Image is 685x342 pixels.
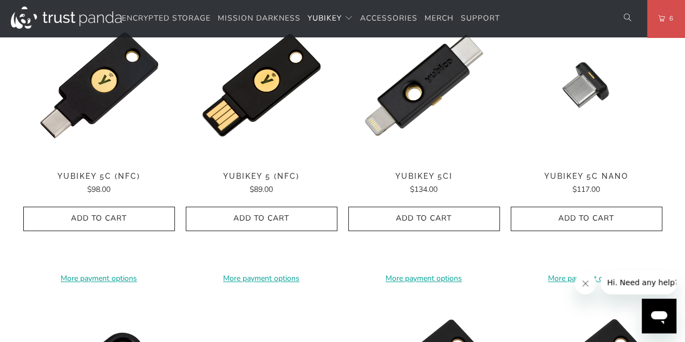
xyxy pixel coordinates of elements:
[308,6,353,31] summary: YubiKey
[186,273,337,285] a: More payment options
[360,6,417,31] a: Accessories
[511,172,662,196] a: YubiKey 5C Nano $117.00
[250,184,273,195] span: $89.00
[601,270,676,294] iframe: Message from company
[122,6,500,31] nav: Translation missing: en.navigation.header.main_nav
[511,9,662,161] img: YubiKey 5C Nano - Trust Panda
[348,172,500,196] a: YubiKey 5Ci $134.00
[511,273,662,285] a: More payment options
[348,207,500,231] button: Add to Cart
[6,8,78,16] span: Hi. Need any help?
[348,9,500,161] img: YubiKey 5Ci - Trust Panda
[186,172,337,196] a: YubiKey 5 (NFC) $89.00
[511,207,662,231] button: Add to Cart
[425,6,454,31] a: Merch
[122,13,211,23] span: Encrypted Storage
[425,13,454,23] span: Merch
[410,184,438,195] span: $134.00
[665,12,674,24] span: 6
[186,9,337,161] img: YubiKey 5 (NFC) - Trust Panda
[348,9,500,161] a: YubiKey 5Ci - Trust Panda YubiKey 5Ci - Trust Panda
[23,172,175,196] a: YubiKey 5C (NFC) $98.00
[575,273,596,294] iframe: Close message
[308,13,342,23] span: YubiKey
[87,184,110,195] span: $98.00
[218,13,301,23] span: Mission Darkness
[642,299,676,333] iframe: Button to launch messaging window
[11,7,122,29] img: Trust Panda Australia
[218,6,301,31] a: Mission Darkness
[348,273,500,285] a: More payment options
[461,13,500,23] span: Support
[197,214,326,223] span: Add to Cart
[23,207,175,231] button: Add to Cart
[511,172,662,181] span: YubiKey 5C Nano
[122,6,211,31] a: Encrypted Storage
[23,273,175,285] a: More payment options
[360,13,417,23] span: Accessories
[23,172,175,181] span: YubiKey 5C (NFC)
[186,172,337,181] span: YubiKey 5 (NFC)
[186,9,337,161] a: YubiKey 5 (NFC) - Trust Panda YubiKey 5 (NFC) - Trust Panda
[348,172,500,181] span: YubiKey 5Ci
[23,9,175,161] img: YubiKey 5C (NFC) - Trust Panda
[572,184,600,195] span: $117.00
[461,6,500,31] a: Support
[186,207,337,231] button: Add to Cart
[35,214,164,223] span: Add to Cart
[23,9,175,161] a: YubiKey 5C (NFC) - Trust Panda YubiKey 5C (NFC) - Trust Panda
[522,214,651,223] span: Add to Cart
[360,214,488,223] span: Add to Cart
[511,9,662,161] a: YubiKey 5C Nano - Trust Panda YubiKey 5C Nano - Trust Panda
